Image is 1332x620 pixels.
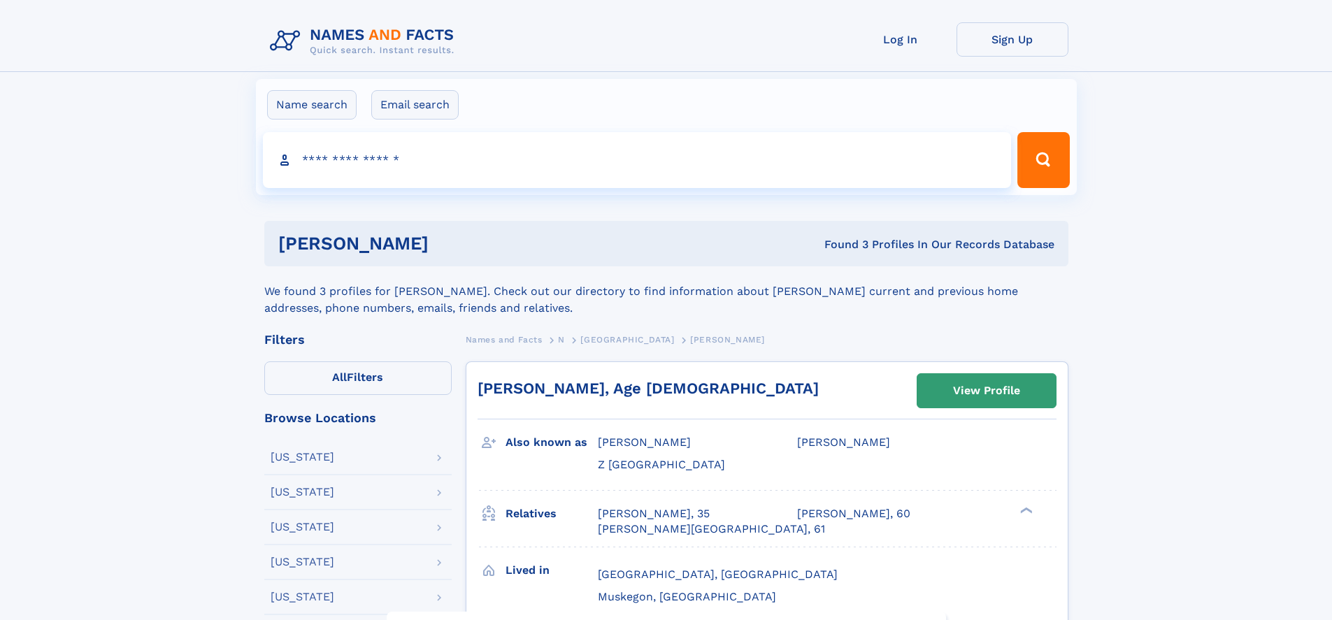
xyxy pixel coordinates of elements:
[917,374,1056,408] a: View Profile
[271,591,334,603] div: [US_STATE]
[1017,132,1069,188] button: Search Button
[263,132,1012,188] input: search input
[332,370,347,384] span: All
[598,568,838,581] span: [GEOGRAPHIC_DATA], [GEOGRAPHIC_DATA]
[264,361,452,395] label: Filters
[271,521,334,533] div: [US_STATE]
[506,502,598,526] h3: Relatives
[267,90,357,120] label: Name search
[558,335,565,345] span: N
[580,331,674,348] a: [GEOGRAPHIC_DATA]
[264,22,466,60] img: Logo Names and Facts
[506,558,598,582] h3: Lived in
[626,237,1054,252] div: Found 3 Profiles In Our Records Database
[957,22,1068,57] a: Sign Up
[598,521,825,537] a: [PERSON_NAME][GEOGRAPHIC_DATA], 61
[264,266,1068,317] div: We found 3 profiles for [PERSON_NAME]. Check out our directory to find information about [PERSON_...
[1017,505,1033,514] div: ❯
[598,590,776,603] span: Muskegon, [GEOGRAPHIC_DATA]
[271,452,334,463] div: [US_STATE]
[271,556,334,568] div: [US_STATE]
[598,506,710,521] a: [PERSON_NAME], 35
[478,380,819,397] a: [PERSON_NAME], Age [DEMOGRAPHIC_DATA]
[690,335,765,345] span: [PERSON_NAME]
[580,335,674,345] span: [GEOGRAPHIC_DATA]
[371,90,459,120] label: Email search
[845,22,957,57] a: Log In
[466,331,543,348] a: Names and Facts
[953,375,1020,407] div: View Profile
[278,235,626,252] h1: [PERSON_NAME]
[797,506,910,521] a: [PERSON_NAME], 60
[506,431,598,454] h3: Also known as
[598,458,725,471] span: Z [GEOGRAPHIC_DATA]
[558,331,565,348] a: N
[797,435,890,449] span: [PERSON_NAME]
[264,333,452,346] div: Filters
[271,486,334,498] div: [US_STATE]
[598,435,691,449] span: [PERSON_NAME]
[264,412,452,424] div: Browse Locations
